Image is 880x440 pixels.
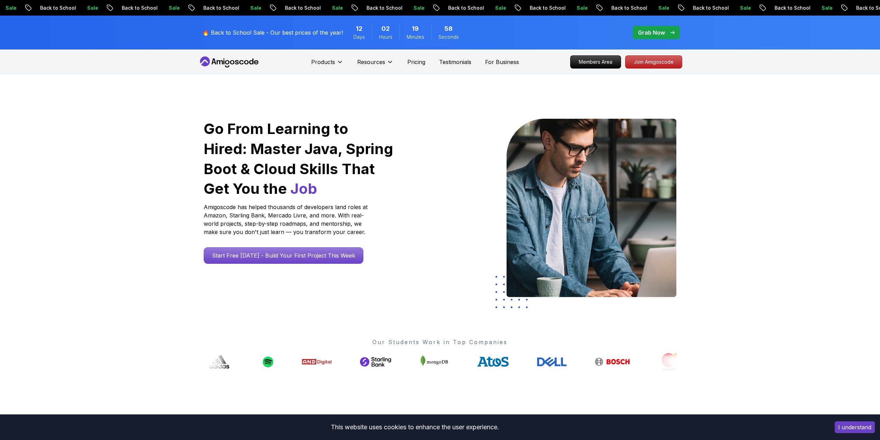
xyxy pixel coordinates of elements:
p: Members Area [571,56,621,68]
p: Sale [650,5,672,11]
span: Seconds [438,34,459,41]
a: Pricing [407,58,425,66]
a: Start Free [DATE] - Build Your First Project This Week [204,247,363,264]
span: Job [290,180,317,197]
div: This website uses cookies to enhance the user experience. [5,420,824,435]
p: Sale [242,5,264,11]
a: Members Area [570,55,621,69]
p: Back to School [195,5,242,11]
p: Back to School [358,5,405,11]
p: Sale [405,5,427,11]
p: Resources [357,58,385,66]
span: 58 Seconds [444,24,453,34]
p: Products [311,58,335,66]
span: 2 Hours [381,24,390,34]
p: 🔥 Back to School Sale - Our best prices of the year! [202,28,343,37]
img: hero [507,119,676,297]
p: Back to School [113,5,160,11]
button: Products [311,58,343,72]
p: Grab Now [638,28,665,37]
p: Sale [732,5,754,11]
button: Resources [357,58,393,72]
span: Hours [379,34,392,41]
span: Days [353,34,365,41]
p: Sale [813,5,835,11]
span: Minutes [407,34,424,41]
p: Back to School [521,5,568,11]
p: Back to School [440,5,487,11]
h1: Go From Learning to Hired: Master Java, Spring Boot & Cloud Skills That Get You the [204,119,394,199]
p: Sale [487,5,509,11]
p: Join Amigoscode [626,56,682,68]
p: Sale [160,5,183,11]
p: Sale [79,5,101,11]
p: Back to School [603,5,650,11]
p: Back to School [685,5,732,11]
p: Our Students Work in Top Companies [204,338,677,346]
p: Back to School [766,5,813,11]
p: Sale [324,5,346,11]
a: Testimonials [439,58,471,66]
a: For Business [485,58,519,66]
p: Sale [568,5,591,11]
a: Join Amigoscode [625,55,682,69]
p: Back to School [32,5,79,11]
p: Amigoscode has helped thousands of developers land roles at Amazon, Starling Bank, Mercado Livre,... [204,203,370,236]
button: Accept cookies [835,421,875,433]
span: 19 Minutes [412,24,419,34]
p: Back to School [277,5,324,11]
span: 12 Days [356,24,362,34]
